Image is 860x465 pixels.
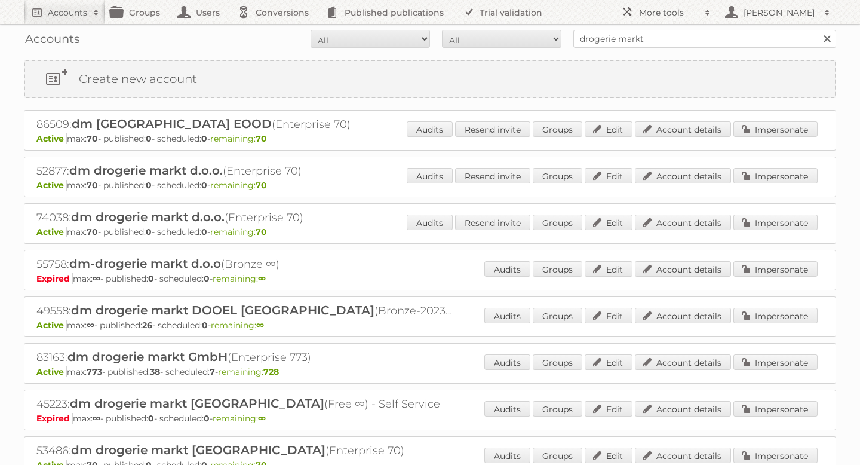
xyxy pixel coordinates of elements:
[36,133,824,144] p: max: - published: - scheduled: -
[258,273,266,284] strong: ∞
[36,180,67,191] span: Active
[36,366,824,377] p: max: - published: - scheduled: -
[87,133,98,144] strong: 70
[202,320,208,331] strong: 0
[146,133,152,144] strong: 0
[72,117,272,131] span: dm [GEOGRAPHIC_DATA] EOOD
[36,256,454,272] h2: 55758: (Bronze ∞)
[533,354,582,370] a: Groups
[210,133,267,144] span: remaining:
[639,7,699,19] h2: More tools
[48,7,87,19] h2: Accounts
[635,401,731,417] a: Account details
[25,61,835,97] a: Create new account
[533,308,582,323] a: Groups
[36,443,454,458] h2: 53486: (Enterprise 70)
[36,133,67,144] span: Active
[36,273,824,284] p: max: - published: - scheduled: -
[210,366,215,377] strong: 7
[71,303,374,317] span: dm drogerie markt DOOEL [GEOGRAPHIC_DATA]
[36,163,454,179] h2: 52877: (Enterprise 70)
[71,443,325,457] span: dm drogerie markt [GEOGRAPHIC_DATA]
[36,303,454,319] h2: 49558: (Bronze-2023 ∞)
[36,366,67,377] span: Active
[585,261,632,277] a: Edit
[533,121,582,137] a: Groups
[733,308,818,323] a: Impersonate
[484,448,530,463] a: Audits
[36,396,454,412] h2: 45223: (Free ∞) - Self Service
[36,413,824,424] p: max: - published: - scheduled: -
[533,448,582,463] a: Groups
[585,168,632,183] a: Edit
[484,308,530,323] a: Audits
[87,227,98,237] strong: 70
[484,401,530,417] a: Audits
[142,320,152,331] strong: 26
[204,273,210,284] strong: 0
[585,354,632,370] a: Edit
[93,413,100,424] strong: ∞
[733,401,818,417] a: Impersonate
[635,354,731,370] a: Account details
[733,215,818,230] a: Impersonate
[87,320,94,331] strong: ∞
[213,273,266,284] span: remaining:
[258,413,266,424] strong: ∞
[36,413,73,424] span: Expired
[635,261,731,277] a: Account details
[455,168,530,183] a: Resend invite
[635,215,731,230] a: Account details
[533,215,582,230] a: Groups
[733,448,818,463] a: Impersonate
[87,180,98,191] strong: 70
[201,133,207,144] strong: 0
[36,117,454,132] h2: 86509: (Enterprise 70)
[733,168,818,183] a: Impersonate
[733,121,818,137] a: Impersonate
[211,320,264,331] span: remaining:
[146,180,152,191] strong: 0
[533,168,582,183] a: Groups
[484,261,530,277] a: Audits
[218,366,279,377] span: remaining:
[585,121,632,137] a: Edit
[93,273,100,284] strong: ∞
[585,448,632,463] a: Edit
[635,308,731,323] a: Account details
[201,180,207,191] strong: 0
[36,227,824,237] p: max: - published: - scheduled: -
[484,354,530,370] a: Audits
[455,121,530,137] a: Resend invite
[256,180,267,191] strong: 70
[87,366,102,377] strong: 773
[70,396,324,411] span: dm drogerie markt [GEOGRAPHIC_DATA]
[733,354,818,370] a: Impersonate
[146,227,152,237] strong: 0
[36,320,67,331] span: Active
[67,350,228,364] span: dm drogerie markt GmbH
[36,227,67,237] span: Active
[204,413,210,424] strong: 0
[455,215,530,230] a: Resend invite
[533,401,582,417] a: Groups
[263,366,279,377] strong: 728
[533,261,582,277] a: Groups
[150,366,160,377] strong: 38
[585,308,632,323] a: Edit
[635,448,731,463] a: Account details
[256,227,267,237] strong: 70
[256,133,267,144] strong: 70
[71,210,225,224] span: dm drogerie markt d.o.o.
[69,163,223,178] span: dm drogerie markt d.o.o.
[69,256,221,271] span: dm-drogerie markt d.o.o
[256,320,264,331] strong: ∞
[741,7,818,19] h2: [PERSON_NAME]
[733,261,818,277] a: Impersonate
[213,413,266,424] span: remaining:
[407,121,453,137] a: Audits
[635,121,731,137] a: Account details
[210,180,267,191] span: remaining:
[407,215,453,230] a: Audits
[36,210,454,225] h2: 74038: (Enterprise 70)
